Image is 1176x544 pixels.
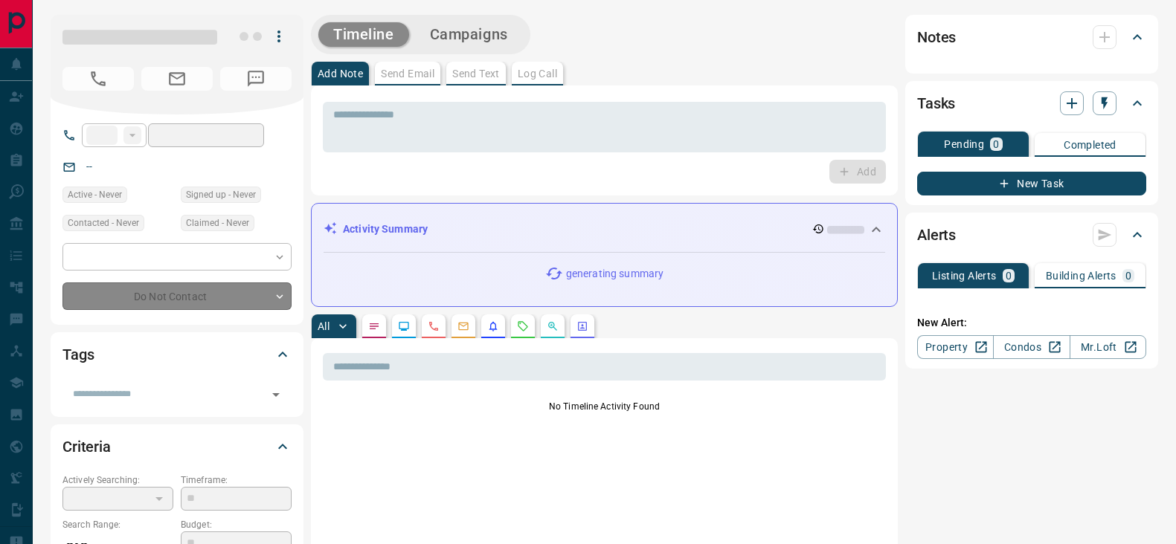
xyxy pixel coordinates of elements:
[68,187,122,202] span: Active - Never
[181,518,292,531] p: Budget:
[186,216,249,230] span: Claimed - Never
[1046,271,1116,281] p: Building Alerts
[517,320,529,332] svg: Requests
[917,217,1146,253] div: Alerts
[932,271,997,281] p: Listing Alerts
[428,320,440,332] svg: Calls
[141,67,213,91] span: No Email
[917,172,1146,195] button: New Task
[547,320,559,332] svg: Opportunities
[1006,271,1012,281] p: 0
[318,68,363,79] p: Add Note
[62,473,173,487] p: Actively Searching:
[576,320,588,332] svg: Agent Actions
[62,435,111,459] h2: Criteria
[993,335,1070,359] a: Condos
[487,320,499,332] svg: Listing Alerts
[917,19,1146,55] div: Notes
[1070,335,1146,359] a: Mr.Loft
[318,321,330,331] p: All
[917,25,956,49] h2: Notes
[62,518,173,531] p: Search Range:
[318,22,409,47] button: Timeline
[62,67,134,91] span: No Number
[1064,140,1116,150] p: Completed
[62,337,292,372] div: Tags
[220,67,292,91] span: No Number
[566,266,663,282] p: generating summary
[68,216,139,230] span: Contacted - Never
[62,343,94,366] h2: Tags
[181,473,292,487] p: Timeframe:
[917,315,1146,331] p: New Alert:
[62,429,292,464] div: Criteria
[917,335,994,359] a: Property
[324,216,885,243] div: Activity Summary
[917,91,955,115] h2: Tasks
[917,223,956,247] h2: Alerts
[186,187,256,202] span: Signed up - Never
[457,320,469,332] svg: Emails
[86,161,92,172] a: --
[993,139,999,149] p: 0
[415,22,523,47] button: Campaigns
[944,139,984,149] p: Pending
[62,282,292,310] div: Do Not Contact
[1125,271,1131,281] p: 0
[917,85,1146,121] div: Tasks
[398,320,410,332] svg: Lead Browsing Activity
[323,400,886,413] p: No Timeline Activity Found
[368,320,380,332] svg: Notes
[343,221,428,237] p: Activity Summary
[266,384,286,405] button: Open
